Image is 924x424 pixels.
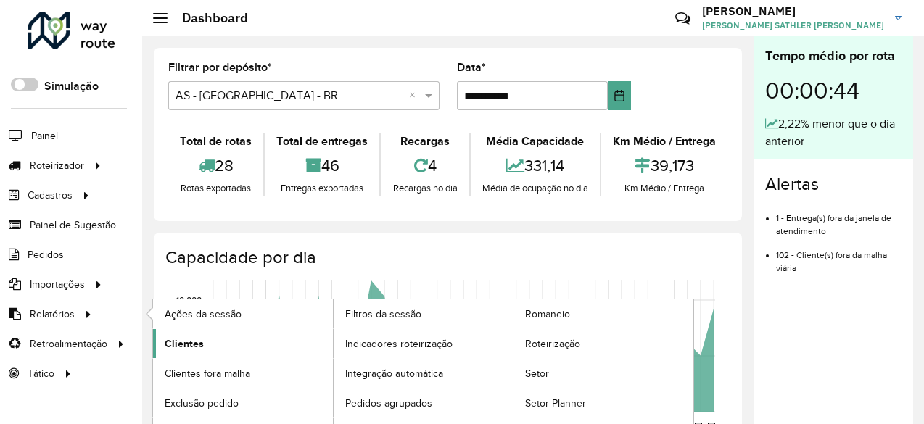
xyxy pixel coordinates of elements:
[334,299,513,328] a: Filtros da sessão
[384,150,465,181] div: 4
[172,133,260,150] div: Total de rotas
[44,78,99,95] label: Simulação
[345,336,453,352] span: Indicadores roteirização
[268,150,376,181] div: 46
[765,115,902,150] div: 2,22% menor que o dia anterior
[765,174,902,195] h4: Alertas
[525,336,580,352] span: Roteirização
[176,295,202,304] text: 10,000
[153,329,333,358] a: Clientes
[165,247,727,268] h4: Capacidade por dia
[345,366,443,381] span: Integração automática
[765,66,902,115] div: 00:00:44
[168,10,248,26] h2: Dashboard
[608,81,631,110] button: Choose Date
[165,366,250,381] span: Clientes fora malha
[30,158,84,173] span: Roteirizador
[605,150,724,181] div: 39,173
[384,133,465,150] div: Recargas
[513,299,693,328] a: Romaneio
[172,181,260,196] div: Rotas exportadas
[28,247,64,262] span: Pedidos
[153,388,333,417] a: Exclusão pedido
[702,4,884,18] h3: [PERSON_NAME]
[605,133,724,150] div: Km Médio / Entrega
[345,396,432,411] span: Pedidos agrupados
[268,133,376,150] div: Total de entregas
[384,181,465,196] div: Recargas no dia
[474,150,596,181] div: 331,14
[153,359,333,388] a: Clientes fora malha
[28,366,54,381] span: Tático
[513,329,693,358] a: Roteirização
[172,150,260,181] div: 28
[702,19,884,32] span: [PERSON_NAME] SATHLER [PERSON_NAME]
[776,238,902,275] li: 102 - Cliente(s) fora da malha viária
[165,336,204,352] span: Clientes
[30,277,85,292] span: Importações
[30,307,75,322] span: Relatórios
[776,201,902,238] li: 1 - Entrega(s) fora da janela de atendimento
[765,46,902,66] div: Tempo médio por rota
[30,336,107,352] span: Retroalimentação
[334,388,513,417] a: Pedidos agrupados
[165,396,239,411] span: Exclusão pedido
[334,359,513,388] a: Integração automática
[28,188,73,203] span: Cadastros
[30,217,116,233] span: Painel de Sugestão
[667,3,698,34] a: Contato Rápido
[474,133,596,150] div: Média Capacidade
[525,396,586,411] span: Setor Planner
[474,181,596,196] div: Média de ocupação no dia
[31,128,58,144] span: Painel
[525,366,549,381] span: Setor
[513,359,693,388] a: Setor
[525,307,570,322] span: Romaneio
[345,307,421,322] span: Filtros da sessão
[513,388,693,417] a: Setor Planner
[334,329,513,358] a: Indicadores roteirização
[409,87,421,104] span: Clear all
[268,181,376,196] div: Entregas exportadas
[168,59,272,76] label: Filtrar por depósito
[457,59,486,76] label: Data
[605,181,724,196] div: Km Médio / Entrega
[165,307,242,322] span: Ações da sessão
[153,299,333,328] a: Ações da sessão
